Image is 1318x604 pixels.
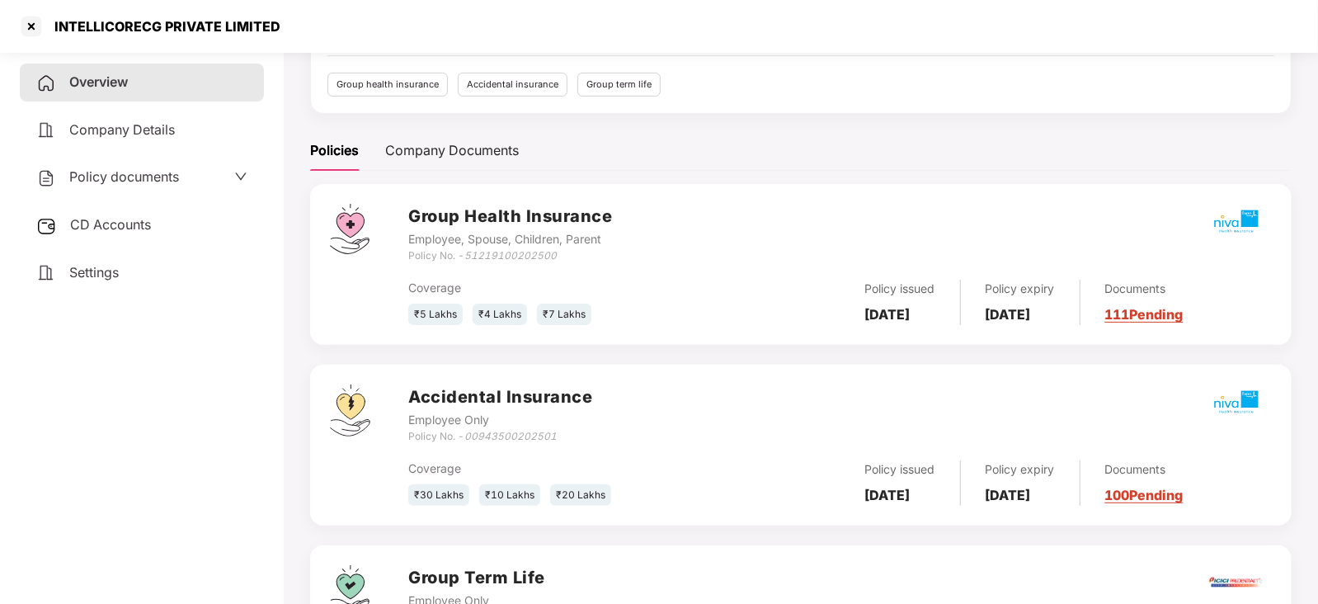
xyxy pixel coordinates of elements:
[69,264,119,281] span: Settings
[473,304,527,326] div: ₹4 Lakhs
[69,168,179,185] span: Policy documents
[458,73,567,97] div: Accidental insurance
[408,429,592,445] div: Policy No. -
[865,306,911,323] b: [DATE]
[464,249,557,262] i: 51219100202500
[36,216,57,236] img: svg+xml;base64,PHN2ZyB3aWR0aD0iMjUiIGhlaWdodD0iMjQiIHZpZXdCb3g9IjAgMCAyNSAyNCIgZmlsbD0ibm9uZSIgeG...
[408,565,545,591] h3: Group Term Life
[36,168,56,188] img: svg+xml;base64,PHN2ZyB4bWxucz0iaHR0cDovL3d3dy53My5vcmcvMjAwMC9zdmciIHdpZHRoPSIyNCIgaGVpZ2h0PSIyNC...
[385,140,519,161] div: Company Documents
[408,230,612,248] div: Employee, Spouse, Children, Parent
[408,279,696,297] div: Coverage
[310,140,359,161] div: Policies
[408,460,696,478] div: Coverage
[550,484,611,507] div: ₹20 Lakhs
[1105,487,1184,503] a: 100 Pending
[1105,460,1184,479] div: Documents
[986,487,1031,503] b: [DATE]
[865,460,935,479] div: Policy issued
[865,487,911,503] b: [DATE]
[408,411,592,429] div: Employee Only
[1207,373,1265,431] img: mbhicl.png
[408,248,612,264] div: Policy No. -
[330,204,370,254] img: svg+xml;base64,PHN2ZyB4bWxucz0iaHR0cDovL3d3dy53My5vcmcvMjAwMC9zdmciIHdpZHRoPSI0Ny43MTQiIGhlaWdodD...
[865,280,935,298] div: Policy issued
[986,460,1055,479] div: Policy expiry
[577,73,661,97] div: Group term life
[1207,192,1265,250] img: mbhicl.png
[1105,280,1184,298] div: Documents
[408,304,463,326] div: ₹5 Lakhs
[36,120,56,140] img: svg+xml;base64,PHN2ZyB4bWxucz0iaHR0cDovL3d3dy53My5vcmcvMjAwMC9zdmciIHdpZHRoPSIyNCIgaGVpZ2h0PSIyNC...
[45,18,280,35] div: INTELLICORECG PRIVATE LIMITED
[464,430,557,442] i: 00943500202501
[36,73,56,93] img: svg+xml;base64,PHN2ZyB4bWxucz0iaHR0cDovL3d3dy53My5vcmcvMjAwMC9zdmciIHdpZHRoPSIyNCIgaGVpZ2h0PSIyNC...
[537,304,591,326] div: ₹7 Lakhs
[36,263,56,283] img: svg+xml;base64,PHN2ZyB4bWxucz0iaHR0cDovL3d3dy53My5vcmcvMjAwMC9zdmciIHdpZHRoPSIyNCIgaGVpZ2h0PSIyNC...
[69,73,128,90] span: Overview
[408,484,469,507] div: ₹30 Lakhs
[408,385,592,410] h3: Accidental Insurance
[986,306,1031,323] b: [DATE]
[330,385,370,436] img: svg+xml;base64,PHN2ZyB4bWxucz0iaHR0cDovL3d3dy53My5vcmcvMjAwMC9zdmciIHdpZHRoPSI0OS4zMjEiIGhlaWdodD...
[1105,306,1184,323] a: 111 Pending
[986,280,1055,298] div: Policy expiry
[69,121,175,138] span: Company Details
[479,484,540,507] div: ₹10 Lakhs
[234,170,247,183] span: down
[408,204,612,229] h3: Group Health Insurance
[327,73,448,97] div: Group health insurance
[70,216,151,233] span: CD Accounts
